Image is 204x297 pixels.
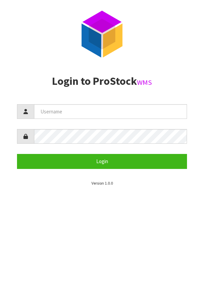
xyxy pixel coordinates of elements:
img: ProStock Cube [76,9,128,60]
h2: Login to ProStock [17,75,187,87]
input: Username [34,104,187,119]
button: Login [17,154,187,169]
small: WMS [137,78,152,87]
small: Version 1.0.0 [91,181,113,186]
